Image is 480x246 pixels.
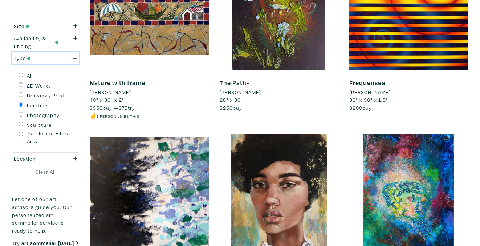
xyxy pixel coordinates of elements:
label: 2D Works [27,82,51,90]
li: [PERSON_NAME] [220,88,261,96]
a: [PERSON_NAME] [349,88,468,96]
a: Clear All [12,168,79,176]
label: Textile and Fibre Arts [27,129,73,145]
li: [PERSON_NAME] [349,88,391,96]
div: Type [14,54,59,62]
div: Availability & Pricing [14,34,59,50]
div: Size [14,22,59,30]
button: Size [12,20,79,32]
button: Availability & Pricing [12,32,79,52]
span: buy [220,104,242,111]
label: Painting [27,101,48,109]
li: [PERSON_NAME] [90,88,131,96]
li: ☝️ [90,112,208,120]
small: 1 person likes this [97,113,139,119]
a: [PERSON_NAME] [220,88,338,96]
p: Let one of our art advisors guide you. Our personalized art sommelier service is ready to help. [12,195,79,234]
label: Photography [27,111,60,119]
label: Drawing / Print [27,92,65,100]
a: The Path- [220,78,249,87]
a: [PERSON_NAME] [90,88,208,96]
span: $200 [349,104,362,111]
span: $250 [220,104,233,111]
span: buy — try [90,104,135,111]
label: All [27,72,33,80]
span: 40" x 30" x 2" [90,96,124,103]
button: Type [12,52,79,64]
button: Location [12,153,79,165]
span: buy [349,104,372,111]
a: Frequensea [349,78,385,87]
label: Sculpture [27,121,52,129]
span: 36" x 36" x 1.5" [349,96,388,103]
a: Nature with frame [90,78,145,87]
span: $350 [90,104,103,111]
div: Location [14,155,59,163]
span: 28" x 30" [220,96,243,103]
span: $75 [118,104,128,111]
